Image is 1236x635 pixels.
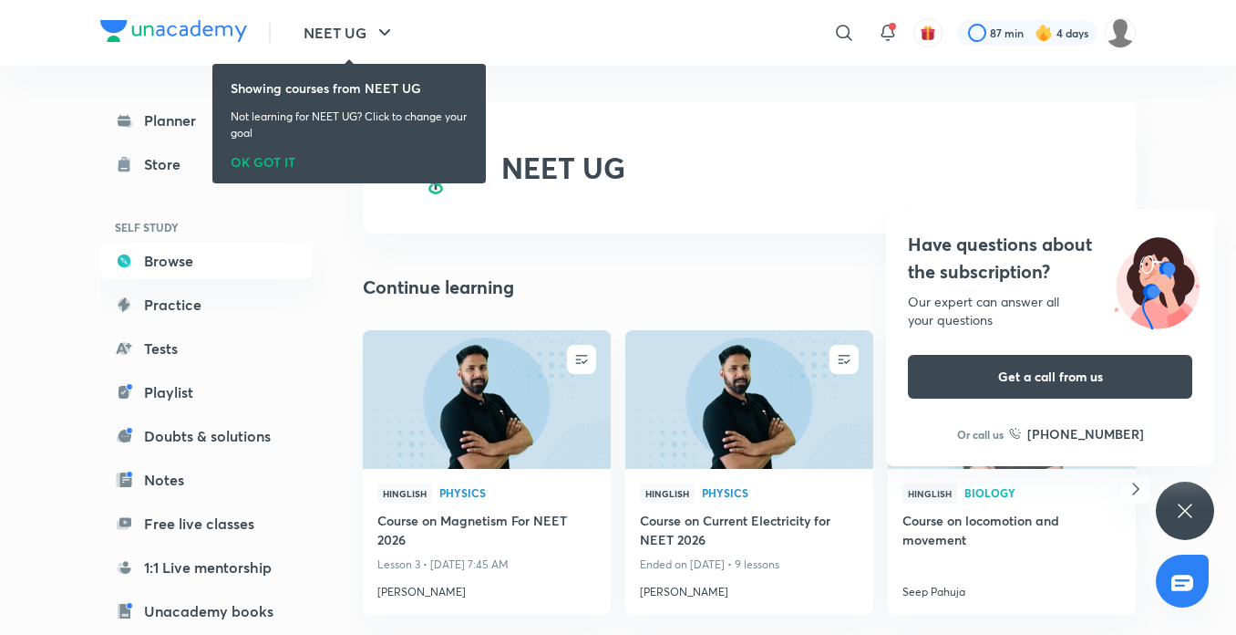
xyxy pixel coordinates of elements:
p: Lesson 3 • [DATE] 7:45 AM [377,553,596,577]
a: Biology [964,487,1121,500]
a: Doubts & solutions [100,418,312,454]
a: new-thumbnail [625,330,873,469]
a: Course on Current Electricity for NEET 2026 [640,511,859,553]
img: streak [1035,24,1053,42]
img: avatar [920,25,936,41]
div: OK GOT IT [231,149,468,169]
p: Or call us [957,426,1004,442]
div: Our expert can answer all your questions [908,293,1192,329]
a: 1:1 Live mentorship [100,549,312,586]
a: [PERSON_NAME] [377,577,596,600]
h6: Showing courses from NEET UG [231,78,468,98]
a: Browse [100,243,312,279]
span: Hinglish [377,484,432,504]
a: Planner [100,102,312,139]
img: Barsha Singh [1105,17,1136,48]
span: Hinglish [640,484,695,504]
span: Biology [964,487,1121,498]
span: Hinglish [902,484,957,504]
p: Ended on [DATE] • 9 lessons [640,553,859,577]
img: ttu_illustration_new.svg [1099,231,1214,329]
button: NEET UG [293,15,407,51]
h2: Continue learning [363,274,514,301]
a: Unacademy books [100,593,312,630]
span: Physics [439,487,596,498]
h4: Have questions about the subscription? [908,231,1192,286]
h6: SELF STUDY [100,212,312,243]
a: Course on locomotion and movement [902,511,1121,553]
a: [PHONE_NUMBER] [1009,424,1144,443]
a: Physics [702,487,859,500]
h6: [PHONE_NUMBER] [1027,424,1144,443]
img: new-thumbnail [360,328,613,470]
h2: NEET UG [501,151,625,185]
img: Company Logo [100,20,247,42]
a: Course on Magnetism For NEET 2026 [377,511,596,553]
p: Not learning for NEET UG? Click to change your goal [231,109,468,141]
a: Practice [100,286,312,323]
a: Playlist [100,374,312,411]
a: Notes [100,462,312,498]
div: Store [144,153,191,175]
a: Free live classes [100,505,312,542]
a: [PERSON_NAME] [640,577,859,600]
a: Physics [439,487,596,500]
button: avatar [913,18,942,47]
a: Company Logo [100,20,247,47]
button: Get a call from us [908,355,1192,399]
a: Tests [100,330,312,367]
span: Physics [702,487,859,498]
a: Store [100,146,312,182]
a: Seep Pahuja [902,577,1121,600]
img: new-thumbnail [623,328,875,470]
a: new-thumbnail [363,330,611,469]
